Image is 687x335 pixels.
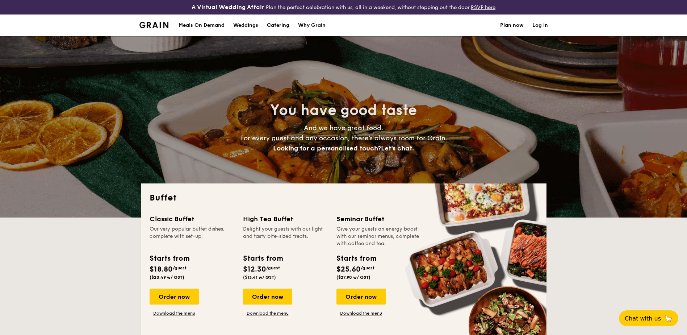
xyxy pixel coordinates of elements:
[336,265,361,274] span: $25.60
[179,15,225,36] div: Meals On Demand
[173,265,187,270] span: /guest
[192,3,264,12] h4: A Virtual Wedding Affair
[336,289,386,305] div: Order now
[361,265,374,270] span: /guest
[243,226,328,247] div: Delight your guests with our light and tasty bite-sized treats.
[174,15,229,36] a: Meals On Demand
[150,226,234,247] div: Our very popular buffet dishes, complete with set-up.
[139,22,169,28] img: Grain
[381,144,414,152] span: Let's chat.
[240,124,447,152] span: And we have great food. For every guest and any occasion, there’s always room for Grain.
[619,310,678,326] button: Chat with us🦙
[150,310,199,316] a: Download the menu
[294,15,330,36] a: Why Grain
[270,102,417,119] span: You have good taste
[243,214,328,224] div: High Tea Buffet
[273,144,381,152] span: Looking for a personalised touch?
[500,15,524,36] a: Plan now
[139,22,169,28] a: Logotype
[336,310,386,316] a: Download the menu
[266,265,280,270] span: /guest
[336,214,421,224] div: Seminar Buffet
[229,15,263,36] a: Weddings
[336,253,376,264] div: Starts from
[135,3,552,12] div: Plan the perfect celebration with us, all in a weekend, without stepping out the door.
[243,275,276,280] span: ($13.41 w/ GST)
[625,315,661,322] span: Chat with us
[243,289,292,305] div: Order now
[298,15,326,36] div: Why Grain
[267,15,289,36] h1: Catering
[243,265,266,274] span: $12.30
[664,314,673,323] span: 🦙
[150,253,189,264] div: Starts from
[150,192,538,204] h2: Buffet
[150,275,184,280] span: ($20.49 w/ GST)
[243,253,282,264] div: Starts from
[532,15,548,36] a: Log in
[150,214,234,224] div: Classic Buffet
[471,4,495,11] a: RSVP here
[263,15,294,36] a: Catering
[336,226,421,247] div: Give your guests an energy boost with our seminar menus, complete with coffee and tea.
[243,310,292,316] a: Download the menu
[150,265,173,274] span: $18.80
[233,15,258,36] div: Weddings
[150,289,199,305] div: Order now
[336,275,370,280] span: ($27.90 w/ GST)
